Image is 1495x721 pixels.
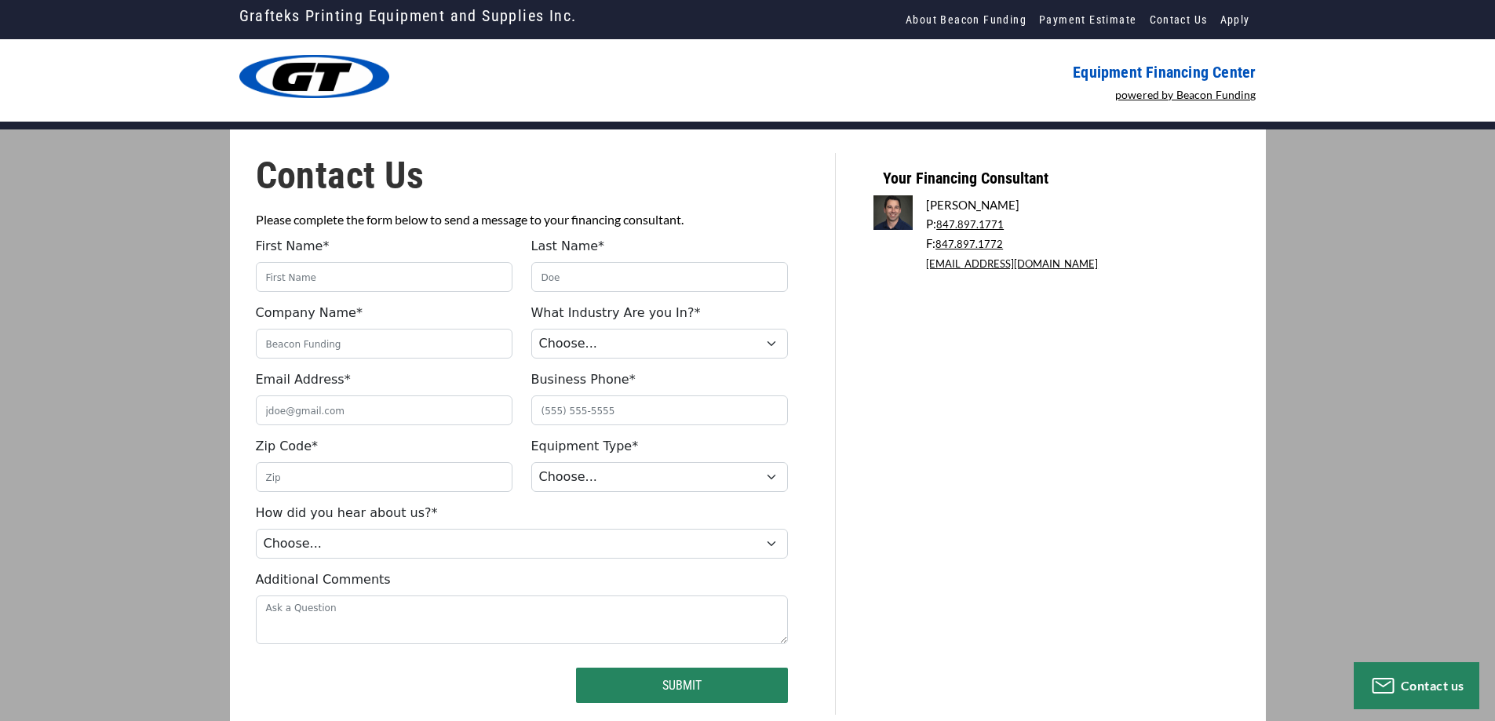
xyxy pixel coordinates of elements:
[926,234,1232,253] p: F:
[256,329,512,359] input: Beacon Funding
[256,437,319,456] label: Zip Code*
[239,55,390,98] img: grafteks_logo3_trans_wht000.png
[239,2,577,29] a: Grafteks Printing Equipment and Supplies Inc.
[935,238,1003,250] a: 847.897.1772
[256,504,438,523] label: How did you hear about us?*
[256,237,330,256] label: First Name*
[926,214,1232,234] p: P:
[1115,88,1256,101] a: powered by Beacon Funding
[531,437,639,456] label: Equipment Type*
[576,668,788,703] button: Submit
[936,218,1004,231] a: 847.897.1771
[256,462,512,492] input: Zip
[531,370,636,389] label: Business Phone*
[1401,678,1464,693] span: Contact us
[256,395,512,425] input: jdoe@gmail.com
[256,370,351,389] label: Email Address*
[757,63,1256,82] p: Equipment Financing Center
[531,304,701,322] label: What Industry Are you In?*
[256,262,512,292] input: First Name
[256,570,391,589] label: Additional Comments
[256,210,788,229] p: Please complete the form below to send a message to your financing consultant.
[531,237,605,256] label: Last Name*
[873,153,1275,188] p: Your Financing Consultant
[531,262,788,292] input: Doe
[926,257,1098,270] a: [EMAIL_ADDRESS][DOMAIN_NAME]
[873,195,913,230] img: JMansfield.jpg
[1354,662,1479,709] button: Contact us
[256,153,788,198] h1: Contact Us
[926,195,1232,214] p: [PERSON_NAME]
[531,395,788,425] input: (555) 555-5555
[256,304,363,322] label: Company Name*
